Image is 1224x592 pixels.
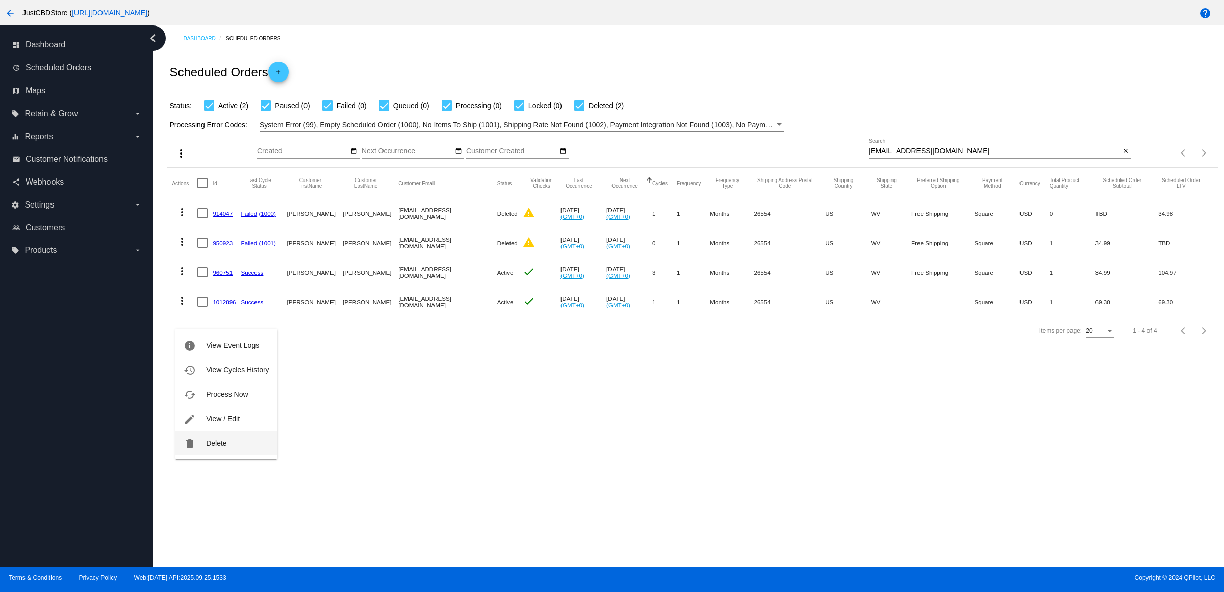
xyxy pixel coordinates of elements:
span: View / Edit [206,415,240,423]
span: View Event Logs [206,341,259,349]
mat-icon: edit [184,413,196,425]
mat-icon: history [184,364,196,376]
mat-icon: cached [184,389,196,401]
span: View Cycles History [206,366,269,374]
span: Delete [206,439,226,447]
span: Process Now [206,390,248,398]
mat-icon: delete [184,437,196,450]
mat-icon: info [184,340,196,352]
